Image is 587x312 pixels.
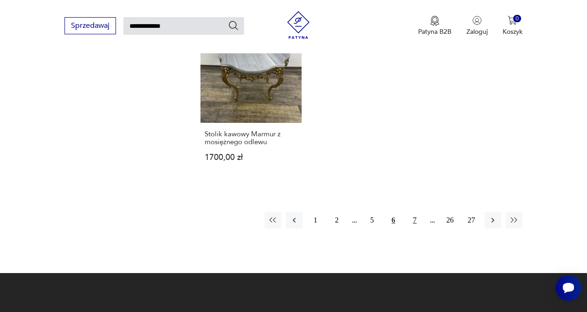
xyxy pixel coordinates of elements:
[508,16,517,25] img: Ikona koszyka
[65,23,116,30] a: Sprzedawaj
[503,27,522,36] p: Koszyk
[466,16,488,36] button: Zaloguj
[284,11,312,39] img: Patyna - sklep z meblami i dekoracjami vintage
[463,212,480,229] button: 27
[466,27,488,36] p: Zaloguj
[418,27,452,36] p: Patyna B2B
[200,22,302,180] a: Stolik kawowy Marmur z mosiężnego odlewuStolik kawowy Marmur z mosiężnego odlewu1700,00 zł
[364,212,381,229] button: 5
[503,16,522,36] button: 0Koszyk
[205,130,297,146] h3: Stolik kawowy Marmur z mosiężnego odlewu
[385,212,402,229] button: 6
[307,212,324,229] button: 1
[205,153,297,161] p: 1700,00 zł
[406,212,423,229] button: 7
[418,16,452,36] a: Ikona medaluPatyna B2B
[555,275,581,301] iframe: Smartsupp widget button
[430,16,439,26] img: Ikona medalu
[228,20,239,31] button: Szukaj
[472,16,482,25] img: Ikonka użytkownika
[442,212,458,229] button: 26
[65,17,116,34] button: Sprzedawaj
[329,212,345,229] button: 2
[418,16,452,36] button: Patyna B2B
[513,15,521,23] div: 0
